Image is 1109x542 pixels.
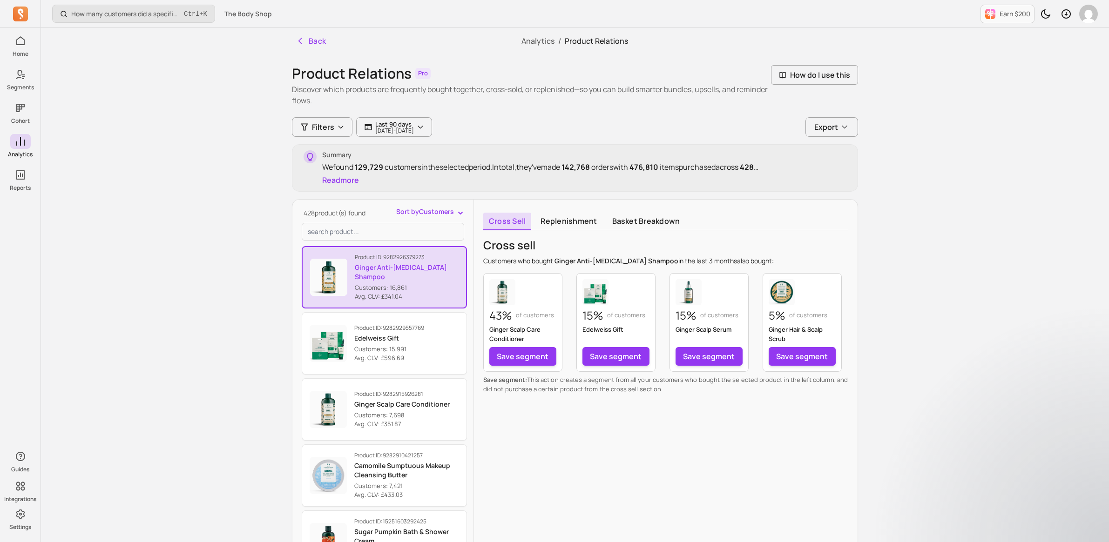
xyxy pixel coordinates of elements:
[322,150,846,160] p: Summary
[354,482,459,491] p: Customers: 7,421
[11,466,29,473] p: Guides
[11,117,30,125] p: Cohort
[354,324,424,332] p: Product ID: 9282929557769
[310,325,347,362] img: Product image
[676,325,743,334] p: Ginger Scalp Serum
[375,120,414,128] p: Last 90 days
[9,523,31,531] p: Settings
[489,347,556,366] a: Save segment
[354,461,459,480] p: Camomile Sumptuous Makeup Cleansing Butter
[771,65,858,85] button: How do I use this
[582,309,603,322] p: 15%
[354,518,459,525] p: Product ID: 15251603292425
[483,375,527,384] span: Save segment:
[1077,510,1100,533] iframe: Intercom live chat
[4,495,36,503] p: Integrations
[354,345,424,354] p: Customers: 15,991
[302,246,467,308] button: Product ID:9282926379273Ginger Anti-[MEDICAL_DATA] ShampooCustomers: 16,861 Avg. CLV: £341.04
[292,117,352,137] button: Filters
[516,311,554,320] p: of customers
[676,347,743,366] a: Save segment
[676,279,702,305] img: Ginger Scalp Serum
[554,256,678,265] span: Ginger Anti-[MEDICAL_DATA] Shampoo
[483,256,774,266] p: Customers who bought in the last also bought:
[302,378,467,441] button: Product ID:9282915926281Ginger Scalp Care ConditionerCustomers: 7,698 Avg. CLV: £351.87
[789,311,827,320] p: of customers
[353,162,385,172] span: 129,729
[1036,5,1055,23] button: Toggle dark mode
[355,263,459,281] p: Ginger Anti-[MEDICAL_DATA] Shampoo
[1000,9,1030,19] p: Earn $200
[310,457,347,494] img: Product image
[354,420,450,429] p: Avg. CLV: £351.87
[582,347,649,366] a: Save segment
[304,208,365,217] span: 428 product(s) found
[769,279,795,305] img: Ginger Hair & Scalp Scrub
[354,334,424,343] p: Edelweiss Gift
[582,325,649,334] p: Edelweiss Gift
[981,5,1035,23] button: Earn $200
[302,312,467,375] button: Product ID:9282929557769Edelweiss GiftCustomers: 15,991 Avg. CLV: £596.69
[10,447,31,475] button: Guides
[582,279,609,305] img: Edelweiss Gift
[535,213,602,230] a: Replenishment
[292,32,330,50] button: Back
[292,65,412,82] h1: Product Relations
[312,121,334,133] span: Filters
[814,121,838,133] span: Export
[224,9,272,19] span: The Body Shop
[354,490,459,500] p: Avg. CLV: £433.03
[354,411,450,420] p: Customers: 7,698
[302,223,464,241] input: search product
[396,207,465,216] button: Sort byCustomers
[10,184,31,192] p: Reports
[322,174,359,186] button: Readmore
[628,162,660,172] span: 476,810
[607,311,645,320] p: of customers
[489,325,556,343] p: Ginger Scalp Care Conditioner
[310,259,347,296] img: Product image
[219,6,277,22] button: The Body Shop
[184,9,207,19] span: +
[738,162,758,172] span: 428
[415,68,431,79] span: Pro
[354,400,450,409] p: Ginger Scalp Care Conditioner
[203,10,207,18] kbd: K
[676,309,697,322] p: 15%
[521,36,554,46] a: Analytics
[769,325,836,343] p: Ginger Hair & Scalp Scrub
[184,9,200,19] kbd: Ctrl
[310,391,347,428] img: Product image
[356,117,432,137] button: Last 90 days[DATE]-[DATE]
[1079,5,1098,23] img: avatar
[560,162,591,172] span: 142,768
[805,117,858,137] button: Export
[483,238,774,253] p: Cross sell
[607,213,686,230] a: Basket breakdown
[52,5,215,23] button: How many customers did a specific discount code generate?Ctrl+K
[769,309,785,322] p: 5%
[7,84,34,91] p: Segments
[565,36,628,46] span: Product Relations
[769,347,836,366] a: Save segment
[355,292,459,301] p: Avg. CLV: £341.04
[375,128,414,134] p: [DATE] - [DATE]
[13,50,28,58] p: Home
[489,279,515,305] img: Ginger Scalp Care Conditioner
[8,151,33,158] p: Analytics
[700,311,738,320] p: of customers
[354,354,424,363] p: Avg. CLV: £596.69
[708,256,737,265] span: 3 months
[322,161,846,173] div: We found customers in the selected period. In total, they've made orders with items purchased acr...
[396,207,454,216] span: Sort by Customers
[483,213,531,230] a: Cross sell
[71,9,180,19] p: How many customers did a specific discount code generate?
[489,309,512,322] p: 43%
[292,84,771,106] p: Discover which products are frequently bought together, cross-sold, or replenished—so you can bui...
[554,36,565,46] span: /
[302,444,467,507] button: Product ID:9282910421257Camomile Sumptuous Makeup Cleansing ButterCustomers: 7,421 Avg. CLV: £433.03
[354,452,459,459] p: Product ID: 9282910421257
[355,254,459,261] p: Product ID: 9282926379273
[483,375,848,394] p: This action creates a segment from all your customers who bought the selected product in the left...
